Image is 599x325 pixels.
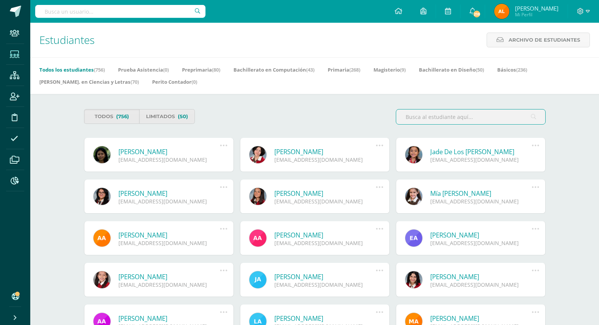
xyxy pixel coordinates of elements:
a: Magisterio(9) [373,64,406,76]
a: Todos los estudiantes(756) [39,64,105,76]
a: [PERSON_NAME]. en Ciencias y Letras(70) [39,76,139,88]
span: 218 [473,10,481,18]
input: Busca al estudiante aquí... [396,109,545,124]
span: [PERSON_NAME] [515,5,559,12]
a: [PERSON_NAME] [118,147,220,156]
a: Archivo de Estudiantes [487,33,590,47]
a: Bachillerato en Computación(43) [233,64,314,76]
span: Archivo de Estudiantes [509,33,580,47]
a: Básicos(236) [497,64,527,76]
span: (50) [476,66,484,73]
a: Jade De Los [PERSON_NAME] [430,147,532,156]
span: (0) [163,66,169,73]
a: Primaria(268) [328,64,360,76]
span: (756) [116,109,129,123]
a: [PERSON_NAME] [430,231,532,239]
div: [EMAIL_ADDRESS][DOMAIN_NAME] [430,156,532,163]
span: (9) [400,66,406,73]
div: [EMAIL_ADDRESS][DOMAIN_NAME] [430,239,532,247]
a: Preprimaria(80) [182,64,220,76]
div: [EMAIL_ADDRESS][DOMAIN_NAME] [118,239,220,247]
span: (43) [306,66,314,73]
div: [EMAIL_ADDRESS][DOMAIN_NAME] [274,198,376,205]
a: [PERSON_NAME] [274,231,376,239]
img: af9b8bc9e20a7c198341f7486dafb623.png [494,4,509,19]
span: (50) [178,109,188,123]
span: (236) [516,66,527,73]
span: (0) [191,78,197,85]
div: [EMAIL_ADDRESS][DOMAIN_NAME] [118,198,220,205]
a: Limitados(50) [139,109,195,124]
span: Mi Perfil [515,11,559,18]
span: (80) [212,66,220,73]
input: Busca un usuario... [35,5,205,18]
a: [PERSON_NAME] [274,147,376,156]
a: [PERSON_NAME] [118,231,220,239]
a: Bachillerato en Diseño(50) [419,64,484,76]
span: (268) [349,66,360,73]
a: [PERSON_NAME] [118,314,220,323]
a: Perito Contador(0) [152,76,197,88]
span: (70) [131,78,139,85]
div: [EMAIL_ADDRESS][DOMAIN_NAME] [430,281,532,288]
a: Todos(756) [84,109,140,124]
div: [EMAIL_ADDRESS][DOMAIN_NAME] [430,198,532,205]
div: [EMAIL_ADDRESS][DOMAIN_NAME] [274,281,376,288]
a: [PERSON_NAME] [274,189,376,198]
div: [EMAIL_ADDRESS][DOMAIN_NAME] [118,281,220,288]
span: Estudiantes [39,33,95,47]
a: [PERSON_NAME] [274,314,376,323]
a: [PERSON_NAME] [118,189,220,198]
div: [EMAIL_ADDRESS][DOMAIN_NAME] [274,156,376,163]
span: (756) [94,66,105,73]
a: [PERSON_NAME] [430,314,532,323]
a: [PERSON_NAME] [118,272,220,281]
a: [PERSON_NAME] [430,272,532,281]
a: Mía [PERSON_NAME] [430,189,532,198]
a: Prueba Asistencia(0) [118,64,169,76]
a: [PERSON_NAME] [274,272,376,281]
div: [EMAIL_ADDRESS][DOMAIN_NAME] [118,156,220,163]
div: [EMAIL_ADDRESS][DOMAIN_NAME] [274,239,376,247]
